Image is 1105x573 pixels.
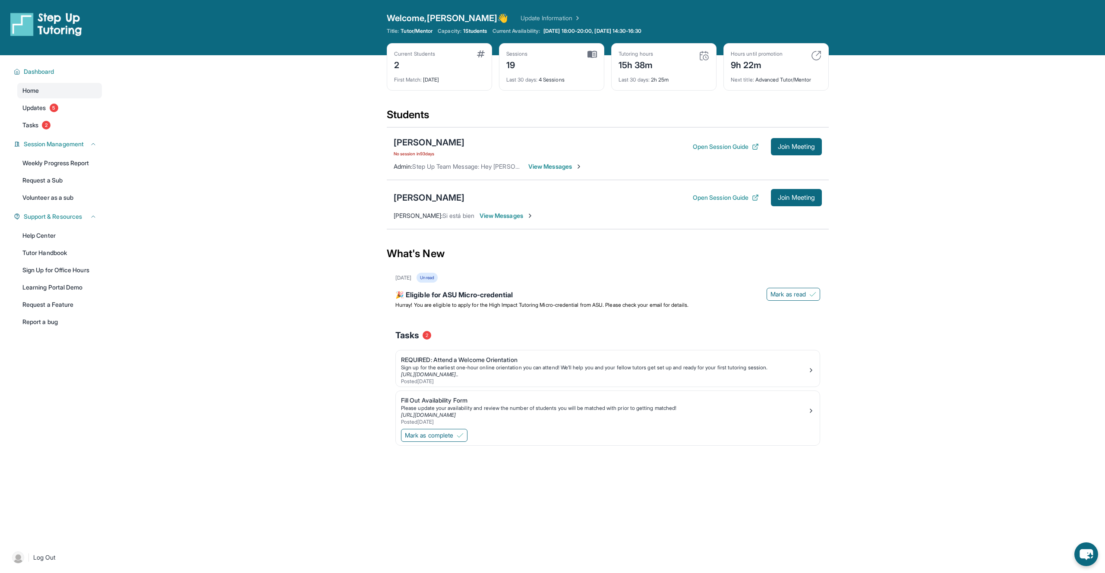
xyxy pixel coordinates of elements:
[1074,542,1098,566] button: chat-button
[731,76,754,83] span: Next title :
[17,245,102,261] a: Tutor Handbook
[20,212,97,221] button: Support & Resources
[401,378,808,385] div: Posted [DATE]
[438,28,461,35] span: Capacity:
[477,50,485,57] img: card
[480,211,534,220] span: View Messages
[17,173,102,188] a: Request a Sub
[22,121,38,129] span: Tasks
[463,28,487,35] span: 1 Students
[9,548,102,567] a: |Log Out
[493,28,540,35] span: Current Availability:
[587,50,597,58] img: card
[401,429,467,442] button: Mark as complete
[394,71,485,83] div: [DATE]
[395,274,411,281] div: [DATE]
[24,140,84,148] span: Session Management
[542,28,643,35] a: [DATE] 18:00-20:00, [DATE] 14:30-16:30
[28,552,30,563] span: |
[396,391,820,427] a: Fill Out Availability FormPlease update your availability and review the number of students you w...
[17,117,102,133] a: Tasks2
[506,71,597,83] div: 4 Sessions
[693,193,759,202] button: Open Session Guide
[731,50,783,57] div: Hours until promotion
[401,419,808,425] div: Posted [DATE]
[24,67,54,76] span: Dashboard
[22,86,39,95] span: Home
[401,364,808,371] div: Sign up for the earliest one-hour online orientation you can attend! We’ll help you and your fell...
[401,371,458,378] a: [URL][DOMAIN_NAME]..
[699,50,709,61] img: card
[17,280,102,295] a: Learning Portal Demo
[423,331,431,340] span: 2
[506,57,528,71] div: 19
[731,71,821,83] div: Advanced Tutor/Mentor
[619,50,653,57] div: Tutoring hours
[506,50,528,57] div: Sessions
[457,432,464,439] img: Mark as complete
[394,212,442,219] span: [PERSON_NAME] :
[17,83,102,98] a: Home
[778,144,815,149] span: Join Meeting
[619,71,709,83] div: 2h 25m
[50,104,58,112] span: 5
[10,12,82,36] img: logo
[395,302,688,308] span: Hurray! You are eligible to apply for the High Impact Tutoring Micro-credential from ASU. Please ...
[405,431,453,440] span: Mark as complete
[17,228,102,243] a: Help Center
[17,155,102,171] a: Weekly Progress Report
[521,14,581,22] a: Update Information
[24,212,82,221] span: Support & Resources
[22,104,46,112] span: Updates
[394,50,435,57] div: Current Students
[387,235,829,273] div: What's New
[527,212,534,219] img: Chevron-Right
[387,28,399,35] span: Title:
[394,163,412,170] span: Admin :
[693,142,759,151] button: Open Session Guide
[33,553,56,562] span: Log Out
[770,290,806,299] span: Mark as read
[417,273,437,283] div: Unread
[401,405,808,412] div: Please update your availability and review the number of students you will be matched with prior ...
[17,314,102,330] a: Report a bug
[809,291,816,298] img: Mark as read
[394,76,422,83] span: First Match :
[17,190,102,205] a: Volunteer as a sub
[387,12,508,24] span: Welcome, [PERSON_NAME] 👋
[17,297,102,312] a: Request a Feature
[12,551,24,564] img: user-img
[771,138,822,155] button: Join Meeting
[42,121,51,129] span: 2
[395,329,419,341] span: Tasks
[20,140,97,148] button: Session Management
[619,57,653,71] div: 15h 38m
[387,108,829,127] div: Students
[396,350,820,387] a: REQUIRED: Attend a Welcome OrientationSign up for the earliest one-hour online orientation you ca...
[811,50,821,61] img: card
[506,76,537,83] span: Last 30 days :
[20,67,97,76] button: Dashboard
[394,136,464,148] div: [PERSON_NAME]
[778,195,815,200] span: Join Meeting
[771,189,822,206] button: Join Meeting
[401,28,433,35] span: Tutor/Mentor
[731,57,783,71] div: 9h 22m
[17,262,102,278] a: Sign Up for Office Hours
[394,192,464,204] div: [PERSON_NAME]
[543,28,641,35] span: [DATE] 18:00-20:00, [DATE] 14:30-16:30
[767,288,820,301] button: Mark as read
[401,412,456,418] a: [URL][DOMAIN_NAME]
[17,100,102,116] a: Updates5
[394,150,464,157] span: No session in 93 days
[394,57,435,71] div: 2
[395,290,820,302] div: 🎉 Eligible for ASU Micro-credential
[528,162,582,171] span: View Messages
[619,76,650,83] span: Last 30 days :
[401,396,808,405] div: Fill Out Availability Form
[572,14,581,22] img: Chevron Right
[575,163,582,170] img: Chevron-Right
[401,356,808,364] div: REQUIRED: Attend a Welcome Orientation
[442,212,474,219] span: Si está bien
